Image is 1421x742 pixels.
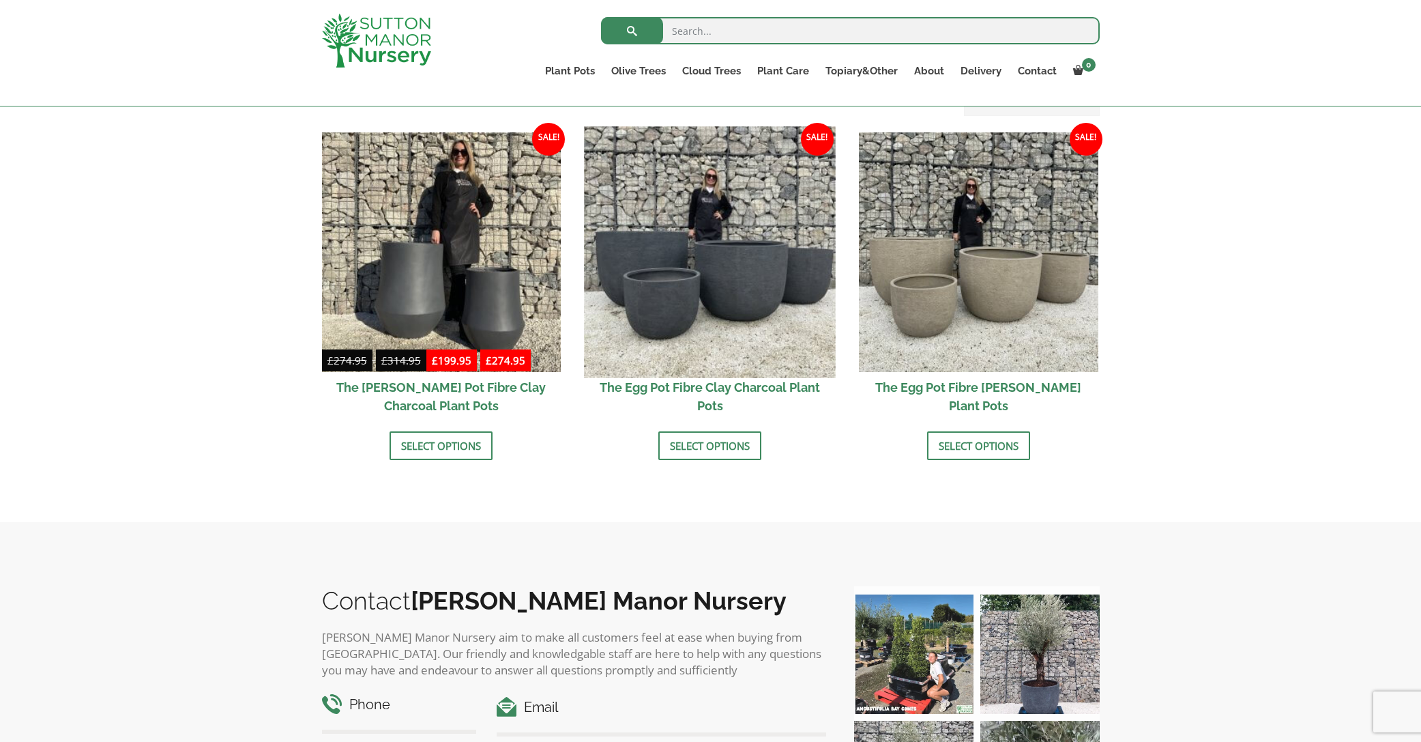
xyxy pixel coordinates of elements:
span: 0 [1082,58,1096,72]
span: £ [381,354,387,367]
b: [PERSON_NAME] Manor Nursery [411,586,787,615]
ins: - [426,352,531,372]
img: Our elegant & picturesque Angustifolia Cones are an exquisite addition to your Bay Tree collectio... [854,595,973,714]
a: Plant Care [749,61,817,81]
img: The Egg Pot Fibre Clay Charcoal Plant Pots [585,126,836,377]
a: Cloud Trees [674,61,749,81]
a: Sale! The Egg Pot Fibre Clay Charcoal Plant Pots [590,132,830,421]
a: Select options for “The Egg Pot Fibre Clay Champagne Plant Pots” [927,431,1030,460]
a: 0 [1065,61,1100,81]
img: The Bien Hoa Pot Fibre Clay Charcoal Plant Pots [322,132,561,372]
h4: Email [497,697,826,718]
a: Select options for “The Bien Hoa Pot Fibre Clay Charcoal Plant Pots” [390,431,493,460]
h2: Contact [322,586,827,615]
a: Topiary&Other [817,61,906,81]
span: £ [432,354,438,367]
img: The Egg Pot Fibre Clay Champagne Plant Pots [859,132,1098,372]
a: Contact [1010,61,1065,81]
del: - [322,352,426,372]
a: Sale! £274.95-£314.95 £199.95-£274.95 The [PERSON_NAME] Pot Fibre Clay Charcoal Plant Pots [322,132,561,421]
bdi: 274.95 [327,354,367,367]
a: Olive Trees [603,61,674,81]
a: About [906,61,952,81]
img: A beautiful multi-stem Spanish Olive tree potted in our luxurious fibre clay pots 😍😍 [980,595,1100,714]
h4: Phone [322,694,477,715]
span: Sale! [1070,123,1102,156]
a: Select options for “The Egg Pot Fibre Clay Charcoal Plant Pots” [658,431,761,460]
a: Plant Pots [537,61,603,81]
span: £ [486,354,492,367]
h2: The [PERSON_NAME] Pot Fibre Clay Charcoal Plant Pots [322,372,561,421]
h2: The Egg Pot Fibre Clay Charcoal Plant Pots [590,372,830,421]
img: logo [322,14,431,68]
a: Delivery [952,61,1010,81]
a: Sale! The Egg Pot Fibre [PERSON_NAME] Plant Pots [859,132,1098,421]
p: [PERSON_NAME] Manor Nursery aim to make all customers feel at ease when buying from [GEOGRAPHIC_D... [322,629,827,679]
bdi: 314.95 [381,354,421,367]
bdi: 274.95 [486,354,525,367]
span: Sale! [801,123,834,156]
bdi: 199.95 [432,354,471,367]
span: Sale! [532,123,565,156]
h2: The Egg Pot Fibre [PERSON_NAME] Plant Pots [859,372,1098,421]
input: Search... [601,17,1100,44]
span: £ [327,354,334,367]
